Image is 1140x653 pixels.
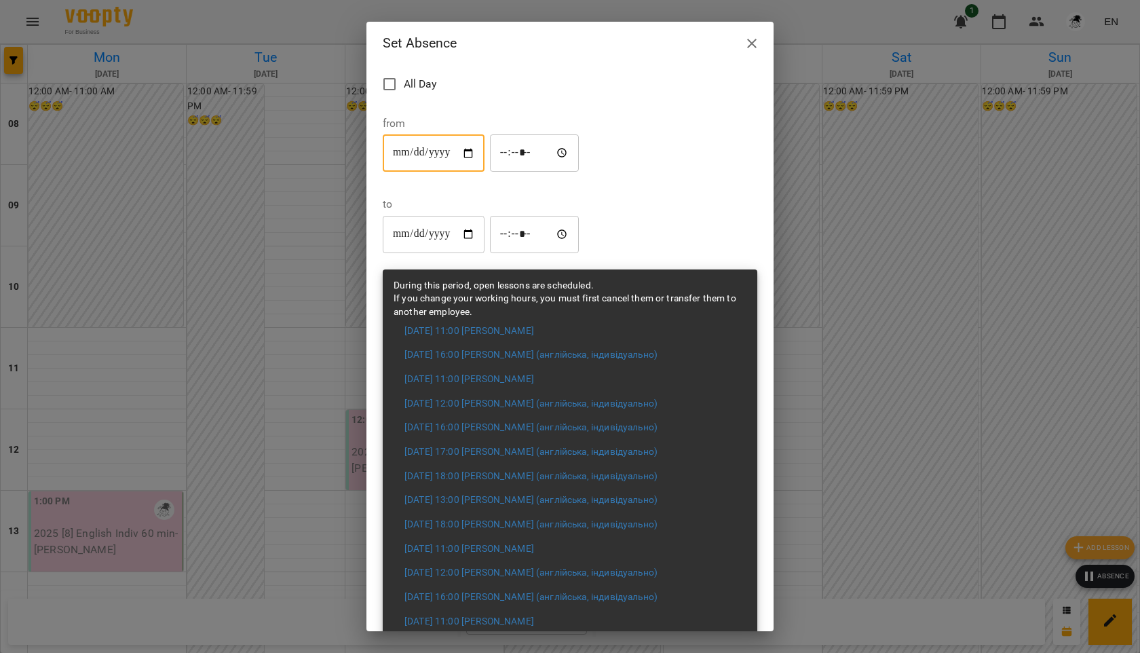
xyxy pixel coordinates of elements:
[404,373,534,386] a: [DATE] 11:00 [PERSON_NAME]
[404,591,658,604] a: [DATE] 16:00 [PERSON_NAME] (англійська, індивідуально)
[404,518,658,531] a: [DATE] 18:00 [PERSON_NAME] (англійська, індивідуально)
[404,397,658,411] a: [DATE] 12:00 [PERSON_NAME] (англійська, індивідуально)
[404,470,658,483] a: [DATE] 18:00 [PERSON_NAME] (англійська, індивідуально)
[404,348,658,362] a: [DATE] 16:00 [PERSON_NAME] (англійська, індивідуально)
[394,280,736,317] span: During this period, open lessons are scheduled. If you change your working hours, you must first ...
[404,615,534,629] a: [DATE] 11:00 [PERSON_NAME]
[404,542,534,556] a: [DATE] 11:00 [PERSON_NAME]
[404,76,437,92] span: All Day
[404,445,658,459] a: [DATE] 17:00 [PERSON_NAME] (англійська, індивідуально)
[383,33,757,54] h2: Set Absence
[404,421,658,434] a: [DATE] 16:00 [PERSON_NAME] (англійська, індивідуально)
[404,566,658,580] a: [DATE] 12:00 [PERSON_NAME] (англійська, індивідуально)
[404,324,534,338] a: [DATE] 11:00 [PERSON_NAME]
[383,199,579,210] label: to
[404,493,658,507] a: [DATE] 13:00 [PERSON_NAME] (англійська, індивідуально)
[383,118,579,129] label: from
